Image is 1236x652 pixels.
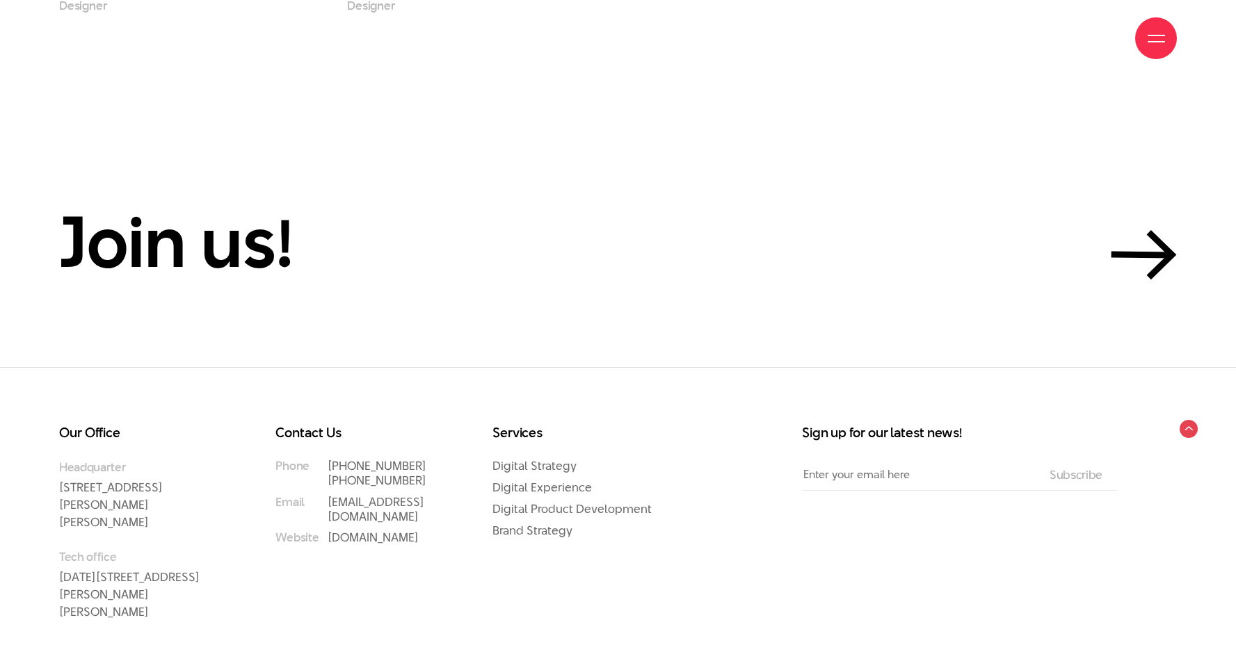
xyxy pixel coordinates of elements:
[275,459,309,473] small: Phone
[492,500,652,517] a: Digital Product Development
[802,459,1034,490] input: Enter your email here
[59,548,220,621] p: [DATE][STREET_ADDRESS][PERSON_NAME][PERSON_NAME]
[328,457,426,474] a: [PHONE_NUMBER]
[275,530,319,545] small: Website
[1045,468,1107,481] input: Subscribe
[275,495,304,510] small: Email
[59,204,1177,279] a: Join us!
[492,457,577,474] a: Digital Strategy
[802,426,1118,440] h3: Sign up for our latest news!
[59,459,220,531] p: [STREET_ADDRESS][PERSON_NAME][PERSON_NAME]
[492,479,592,496] a: Digital Experience
[492,426,653,440] h3: Services
[59,548,220,565] small: Tech office
[59,426,220,440] h3: Our Office
[328,529,419,546] a: [DOMAIN_NAME]
[59,204,293,279] h2: Join us!
[328,472,426,489] a: [PHONE_NUMBER]
[275,426,436,440] h3: Contact Us
[59,459,220,475] small: Headquarter
[328,494,424,525] a: [EMAIL_ADDRESS][DOMAIN_NAME]
[492,522,572,539] a: Brand Strategy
